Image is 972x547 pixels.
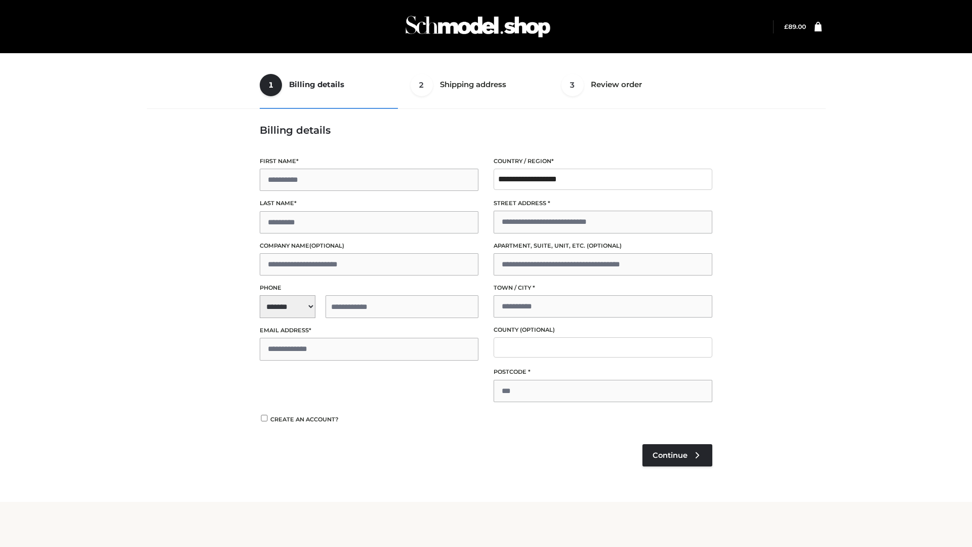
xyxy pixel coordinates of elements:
[260,199,478,208] label: Last name
[260,241,478,251] label: Company name
[784,23,788,30] span: £
[260,326,478,335] label: Email address
[494,157,712,166] label: Country / Region
[309,242,344,249] span: (optional)
[260,124,712,136] h3: Billing details
[520,326,555,333] span: (optional)
[784,23,806,30] bdi: 89.00
[260,157,478,166] label: First name
[260,415,269,421] input: Create an account?
[494,325,712,335] label: County
[587,242,622,249] span: (optional)
[260,283,478,293] label: Phone
[494,367,712,377] label: Postcode
[494,283,712,293] label: Town / City
[494,199,712,208] label: Street address
[642,444,712,466] a: Continue
[402,7,554,47] img: Schmodel Admin 964
[270,416,339,423] span: Create an account?
[784,23,806,30] a: £89.00
[653,451,687,460] span: Continue
[494,241,712,251] label: Apartment, suite, unit, etc.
